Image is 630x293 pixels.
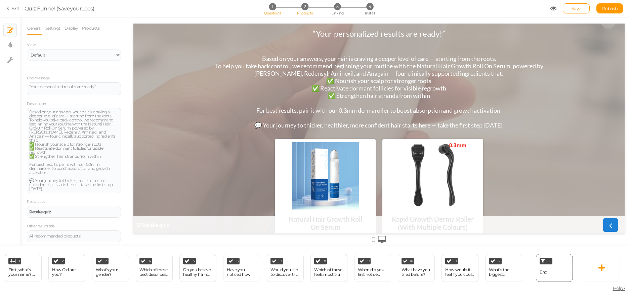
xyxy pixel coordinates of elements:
[9,198,36,205] strong: Retake quiz
[445,267,475,277] div: How would it feel if you could look in the mirror and not worry about your hair?
[497,259,500,263] span: 12
[5,254,42,282] div: 1 First, what’s your name? 👋 (So we can personalize your results!
[179,5,312,25] div: “Your personalized results are ready!”
[540,269,547,274] span: End
[572,6,581,11] span: Save
[442,254,478,282] div: 11 How would it feel if you could look in the mirror and not worry about your hair?
[27,102,46,106] label: Description
[269,3,276,10] span: 1
[29,110,119,175] div: Based on your answers, your hair is craving a deeper level of care — starting from the roots. To ...
[25,4,94,12] div: Quiz Funnel (SaveyourLocs)
[45,22,61,35] a: Settings
[358,267,387,277] div: When did you first notice thinning?
[489,267,518,277] div: What’s the biggest frustration with your hair journey so far?
[27,76,50,81] label: End message
[270,267,300,277] div: Would you like to discover the biggest reason why hair often struggles to stay strong and full?
[139,267,169,277] div: Which of these best describes your current lifestyle?
[29,85,119,93] div: “Your personalized results are ready!”
[61,31,430,90] div: Based on your answers, your hair is craving a deeper level of care — starting from the roots. To ...
[8,267,38,277] div: First, what’s your name? 👋 (So we can personalize your results!
[301,3,308,10] span: 2
[64,22,79,35] a: Display
[334,3,341,10] span: 3
[183,267,213,277] div: Do you believe healthy hair can change the way you feel about yourself?
[252,186,346,213] div: Rapid Growth Derma Roller (With Multiple Colours)
[368,259,370,263] span: 9
[29,210,51,214] strong: Retake quiz
[310,254,347,282] div: 8 Which of these feels most true for you right now?
[52,267,82,277] div: How Old are you?
[602,6,618,11] span: Publish
[280,259,282,263] span: 7
[454,259,457,263] span: 11
[264,11,281,15] span: Questions
[297,11,313,15] span: Products
[354,254,391,282] div: 9 When did you first notice thinning?
[267,254,304,282] div: 7 Would you like to discover the biggest reason why hair often struggles to stay strong and full?
[92,254,129,282] div: 3 What's your gender?
[410,259,413,263] span: 10
[106,259,108,263] span: 3
[145,186,239,213] div: Natural Hair Growth Roll On Serum
[27,199,46,204] label: Restart title
[237,259,239,263] span: 6
[19,259,20,263] span: 1
[223,254,260,282] div: 6 Have you noticed how even small changes in your hair can affect your confidence?
[27,42,36,47] span: View
[354,3,385,10] li: 4 Install
[563,3,590,13] div: Save
[29,234,119,238] div: All recommended products:
[398,254,435,282] div: 10 What have you tried before?
[149,259,151,263] span: 4
[314,267,344,277] div: Which of these feels most true for you right now?
[366,3,373,10] span: 4
[27,224,55,229] label: Other results title
[27,22,42,35] a: General
[227,267,256,277] div: Have you noticed how even small changes in your hair can affect your confidence?
[613,285,626,291] span: Help?
[136,254,173,282] div: 4 Which of these best describes your current lifestyle?
[485,254,522,282] div: 12 What’s the biggest frustration with your hair journey so far?
[7,5,19,12] a: Exit
[536,254,573,282] div: End
[179,254,216,282] div: 5 Do you believe healthy hair can change the way you feel about yourself?
[193,259,195,263] span: 5
[324,259,326,263] span: 8
[62,259,64,263] span: 2
[48,254,85,282] div: 2 How Old are you?
[331,11,343,15] span: Linking
[402,267,431,277] div: What have you tried before?
[96,267,125,277] div: What's your gender?
[322,3,353,10] li: 3 Linking
[29,179,119,191] div: 💬 Your journey to thicker, healthier, more confident hair starts here — take the first step [DATE].
[257,3,288,10] li: 1 Questions
[365,11,375,15] span: Install
[61,98,430,105] div: 💬 Your journey to thicker, healthier, more confident hair starts here — take the first step [DATE].
[82,22,100,35] a: Products
[289,3,321,10] li: 2 Products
